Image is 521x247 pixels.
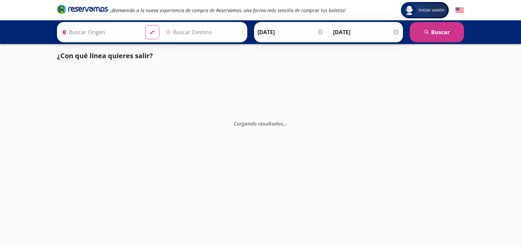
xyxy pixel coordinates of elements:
[410,22,464,42] button: Buscar
[234,120,287,127] em: Cargando resultados
[333,24,400,41] input: Opcional
[456,6,464,15] button: English
[285,120,286,127] span: .
[57,51,153,61] p: ¿Con qué línea quieres salir?
[416,7,447,14] span: Iniciar sesión
[59,24,140,41] input: Buscar Origen
[286,120,287,127] span: .
[111,7,346,14] em: ¡Bienvenido a la nueva experiencia de compra de Reservamos, una forma más sencilla de comprar tus...
[283,120,285,127] span: .
[257,24,324,41] input: Elegir Fecha
[163,24,244,41] input: Buscar Destino
[57,4,108,16] a: Brand Logo
[57,4,108,14] i: Brand Logo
